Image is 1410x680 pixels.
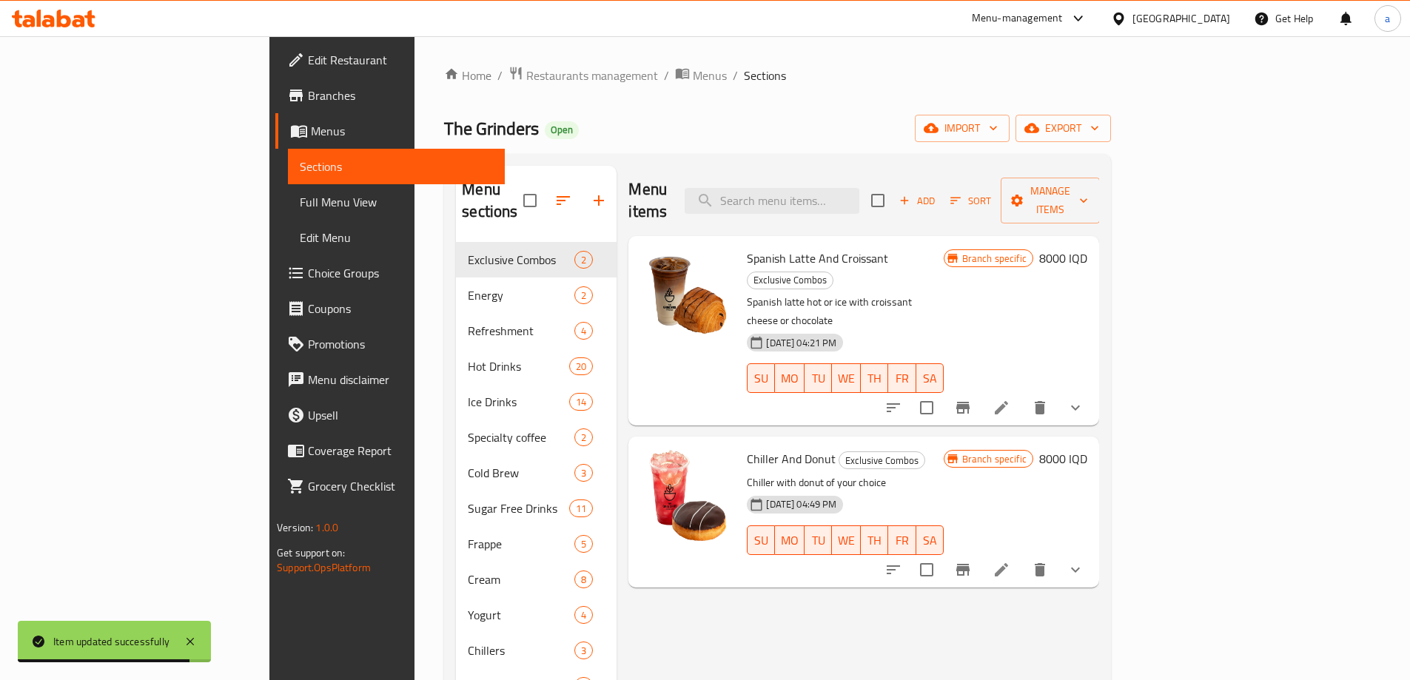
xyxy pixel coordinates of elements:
span: Energy [468,286,574,304]
span: FR [894,530,910,551]
span: SA [922,530,938,551]
span: MO [781,530,799,551]
p: Chiller with donut of your choice [747,474,943,492]
div: Yogurt4 [456,597,617,633]
button: Add section [581,183,617,218]
div: Cream8 [456,562,617,597]
div: Frappe5 [456,526,617,562]
div: Specialty coffee2 [456,420,617,455]
span: Grocery Checklist [308,477,493,495]
span: Sections [300,158,493,175]
h2: Menu items [628,178,667,223]
span: Menus [693,67,727,84]
span: 5 [575,537,592,551]
button: delete [1022,552,1058,588]
span: Version: [277,518,313,537]
a: Edit menu item [993,561,1010,579]
button: FR [888,363,916,393]
span: Upsell [308,406,493,424]
div: Sugar Free Drinks11 [456,491,617,526]
div: Cold Brew3 [456,455,617,491]
span: Select all sections [514,185,545,216]
a: Edit menu item [993,399,1010,417]
span: Manage items [1013,182,1088,219]
span: Exclusive Combos [748,272,833,289]
span: Spanish Latte And Croissant [747,247,888,269]
nav: breadcrumb [444,66,1111,85]
a: Edit Menu [288,220,505,255]
button: sort-choices [876,390,911,425]
div: Exclusive Combos [839,451,925,469]
div: items [574,286,593,304]
h6: 8000 IQD [1039,248,1087,269]
span: 14 [570,395,592,409]
span: Full Menu View [300,193,493,211]
span: MO [781,368,799,389]
span: Select section [862,185,893,216]
button: Sort [947,189,995,212]
div: items [574,642,593,659]
div: Exclusive Combos2 [456,242,617,277]
span: import [927,119,998,138]
button: Add [893,189,941,212]
img: Spanish Latte And Croissant [640,248,735,343]
div: items [574,322,593,340]
span: 11 [570,502,592,516]
span: Exclusive Combos [468,251,574,269]
span: 3 [575,644,592,658]
span: Sections [744,67,786,84]
a: Coverage Report [275,433,505,468]
span: Sort items [941,189,1001,212]
a: Branches [275,78,505,113]
svg: Show Choices [1067,561,1084,579]
a: Full Menu View [288,184,505,220]
button: Branch-specific-item [945,552,981,588]
a: Coupons [275,291,505,326]
div: Refreshment4 [456,313,617,349]
a: Sections [288,149,505,184]
span: Menus [311,122,493,140]
button: SU [747,363,775,393]
a: Restaurants management [508,66,658,85]
span: TU [810,530,826,551]
span: Promotions [308,335,493,353]
span: Sort sections [545,183,581,218]
span: Hot Drinks [468,357,569,375]
span: 8 [575,573,592,587]
span: 2 [575,253,592,267]
span: FR [894,368,910,389]
span: Ice Drinks [468,393,569,411]
span: Specialty coffee [468,428,574,446]
span: Chillers [468,642,574,659]
button: Manage items [1001,178,1100,223]
span: Branch specific [956,452,1033,466]
li: / [733,67,738,84]
span: SA [922,368,938,389]
a: Menu disclaimer [275,362,505,397]
div: items [574,251,593,269]
span: Select to update [911,554,942,585]
span: Add item [893,189,941,212]
li: / [664,67,669,84]
div: [GEOGRAPHIC_DATA] [1132,10,1230,27]
button: WE [832,363,861,393]
div: items [569,393,593,411]
button: TU [805,363,832,393]
span: Edit Restaurant [308,51,493,69]
div: items [569,357,593,375]
button: FR [888,525,916,555]
button: show more [1058,390,1093,425]
input: search [685,188,859,214]
span: Add [897,192,937,209]
span: Frappe [468,535,574,553]
button: TU [805,525,832,555]
button: SA [916,525,944,555]
span: Get support on: [277,543,345,562]
span: Refreshment [468,322,574,340]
